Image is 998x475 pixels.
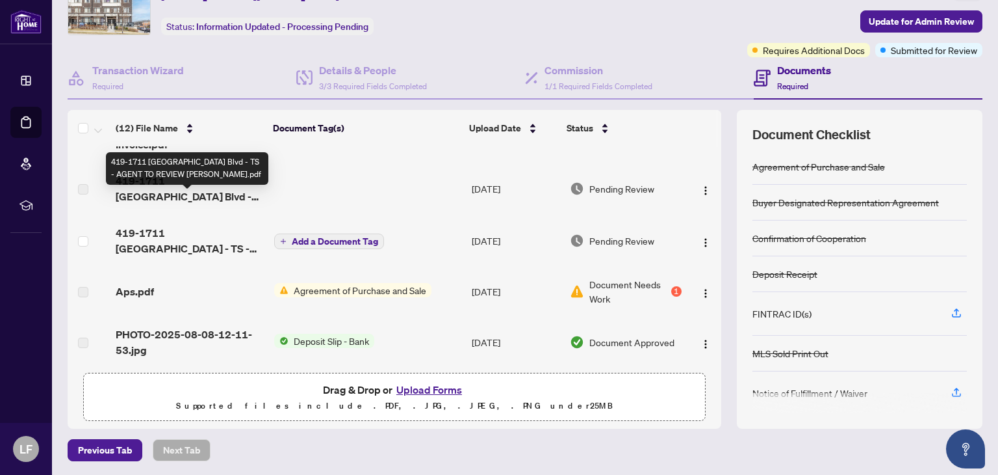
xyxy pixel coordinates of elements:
[288,283,431,297] span: Agreement of Purchase and Sale
[161,18,374,35] div: Status:
[92,62,184,78] h4: Transaction Wizard
[752,386,867,400] div: Notice of Fulfillment / Waiver
[268,110,465,146] th: Document Tag(s)
[946,429,985,468] button: Open asap
[116,327,263,358] span: PHOTO-2025-08-08-12-11-53.jpg
[752,195,939,210] div: Buyer Designated Representation Agreement
[589,335,674,349] span: Document Approved
[467,316,565,368] td: [DATE]
[274,234,384,249] button: Add a Document Tag
[319,62,427,78] h4: Details & People
[10,10,42,34] img: logo
[589,234,654,248] span: Pending Review
[695,332,716,353] button: Logo
[78,440,132,461] span: Previous Tab
[274,233,384,250] button: Add a Document Tag
[92,398,697,414] p: Supported files include .PDF, .JPG, .JPEG, .PNG under 25 MB
[467,267,565,316] td: [DATE]
[700,238,711,248] img: Logo
[752,306,812,321] div: FINTRAC ID(s)
[777,81,808,91] span: Required
[570,234,584,248] img: Document Status
[116,284,154,299] span: Aps.pdf
[752,126,871,144] span: Document Checklist
[292,237,378,246] span: Add a Document Tag
[274,283,431,297] button: Status IconAgreement of Purchase and Sale
[570,284,584,299] img: Document Status
[695,230,716,251] button: Logo
[196,21,368,33] span: Information Updated - Processing Pending
[153,439,211,461] button: Next Tab
[570,182,584,196] img: Document Status
[752,231,866,245] div: Confirmation of Cooperation
[752,159,885,174] div: Agreement of Purchase and Sale
[700,288,711,299] img: Logo
[110,110,268,146] th: (12) File Name
[544,62,652,78] h4: Commission
[695,178,716,199] button: Logo
[752,267,817,281] div: Deposit Receipt
[671,286,682,297] div: 1
[589,277,669,306] span: Document Needs Work
[544,81,652,91] span: 1/1 Required Fields Completed
[567,121,593,135] span: Status
[84,373,705,422] span: Drag & Drop orUpload FormsSupported files include .PDF, .JPG, .JPEG, .PNG under25MB
[752,346,828,360] div: MLS Sold Print Out
[274,334,288,348] img: Status Icon
[700,185,711,196] img: Logo
[280,238,287,245] span: plus
[106,152,268,185] div: 419-1711 [GEOGRAPHIC_DATA] Blvd - TS - AGENT TO REVIEW [PERSON_NAME].pdf
[561,110,683,146] th: Status
[116,121,178,135] span: (12) File Name
[763,43,865,57] span: Requires Additional Docs
[274,283,288,297] img: Status Icon
[319,81,427,91] span: 3/3 Required Fields Completed
[467,215,565,267] td: [DATE]
[469,121,521,135] span: Upload Date
[777,62,831,78] h4: Documents
[323,381,466,398] span: Drag & Drop or
[570,335,584,349] img: Document Status
[392,381,466,398] button: Upload Forms
[274,334,374,348] button: Status IconDeposit Slip - Bank
[700,339,711,349] img: Logo
[92,81,123,91] span: Required
[891,43,977,57] span: Submitted for Review
[19,440,32,458] span: LF
[464,110,561,146] th: Upload Date
[695,281,716,302] button: Logo
[589,182,654,196] span: Pending Review
[860,10,982,33] button: Update for Admin Review
[68,439,142,461] button: Previous Tab
[116,225,263,256] span: 419-1711 [GEOGRAPHIC_DATA] - TS - AGENT TO REVIEW Lada.pdf
[116,173,263,204] span: 419-1711 [GEOGRAPHIC_DATA] Blvd - TS - AGENT TO REVIEW [PERSON_NAME].pdf
[467,163,565,215] td: [DATE]
[869,11,974,32] span: Update for Admin Review
[288,334,374,348] span: Deposit Slip - Bank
